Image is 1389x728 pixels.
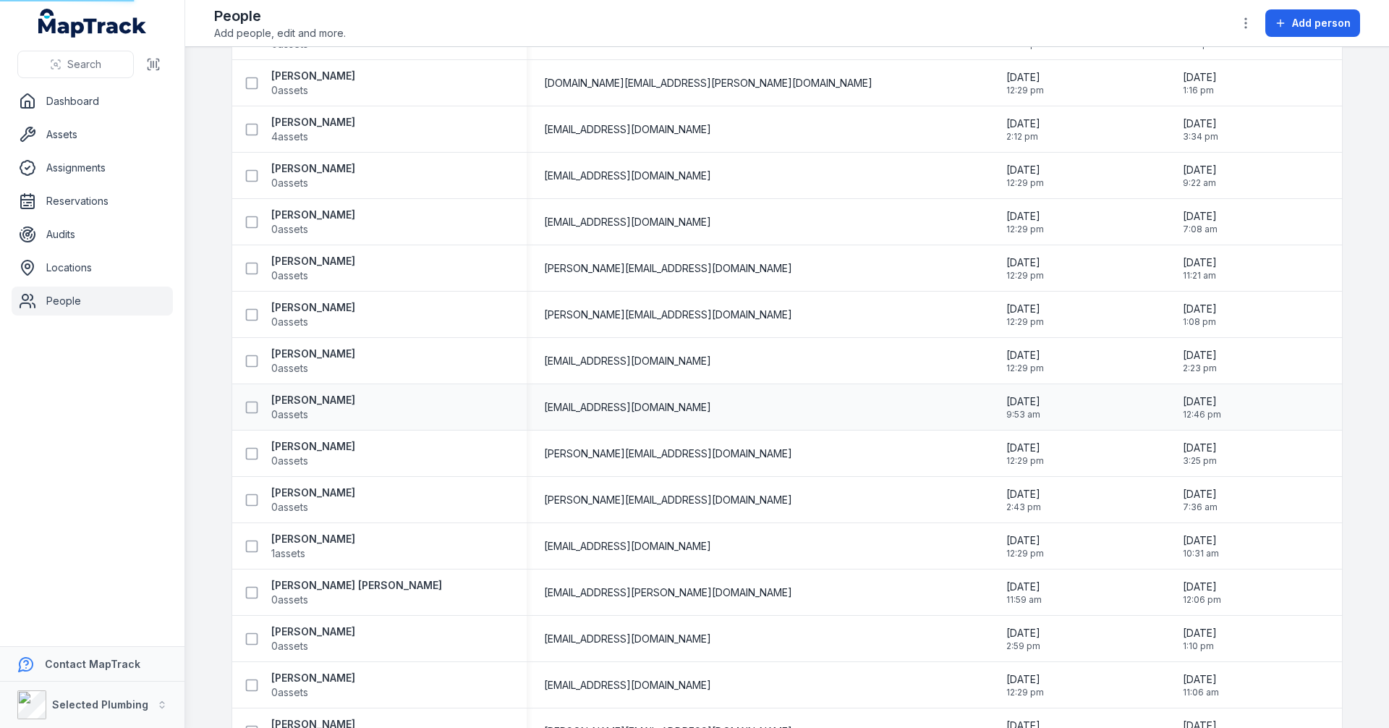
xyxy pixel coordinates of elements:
span: 0 assets [271,268,308,283]
time: 8/29/2025, 3:25:10 PM [1183,441,1217,467]
time: 9/1/2025, 2:23:43 PM [1183,348,1217,374]
span: 2:59 pm [1006,640,1040,652]
span: 2:12 pm [1006,131,1040,143]
span: Search [67,57,101,72]
strong: [PERSON_NAME] [271,115,355,130]
a: [PERSON_NAME]0assets [271,393,355,422]
span: 0 assets [271,639,308,653]
strong: Selected Plumbing [52,698,148,711]
span: [DATE] [1006,255,1044,270]
time: 8/12/2025, 7:36:35 AM [1183,487,1218,513]
span: 0 assets [271,685,308,700]
span: 10:31 am [1183,548,1219,559]
span: [PERSON_NAME][EMAIL_ADDRESS][DOMAIN_NAME] [544,308,792,322]
span: [DATE] [1183,117,1218,131]
span: [EMAIL_ADDRESS][PERSON_NAME][DOMAIN_NAME] [544,585,792,600]
span: 1:16 pm [1183,85,1217,96]
time: 9/1/2025, 9:22:53 AM [1183,163,1217,189]
strong: [PERSON_NAME] [271,486,355,500]
span: 0 assets [271,315,308,329]
a: Assets [12,120,173,149]
span: 0 assets [271,361,308,376]
a: Reservations [12,187,173,216]
span: [DATE] [1183,441,1217,455]
strong: Contact MapTrack [45,658,140,670]
span: [DOMAIN_NAME][EMAIL_ADDRESS][PERSON_NAME][DOMAIN_NAME] [544,76,872,90]
span: 12:29 pm [1006,270,1044,282]
span: 0 assets [271,407,308,422]
time: 8/18/2025, 1:10:51 PM [1183,626,1217,652]
span: 12:29 pm [1006,177,1044,189]
a: Audits [12,220,173,249]
span: [DATE] [1006,348,1044,363]
span: [DATE] [1183,580,1221,594]
a: [PERSON_NAME]1assets [271,532,355,561]
span: [DATE] [1183,672,1219,687]
time: 6/30/2025, 2:43:19 PM [1006,487,1041,513]
time: 8/29/2025, 3:34:37 PM [1183,117,1218,143]
span: [DATE] [1006,441,1044,455]
time: 1/14/2025, 12:29:42 PM [1006,672,1044,698]
span: 1 assets [271,546,305,561]
span: [EMAIL_ADDRESS][DOMAIN_NAME] [544,215,711,229]
time: 1/14/2025, 12:29:42 PM [1006,255,1044,282]
span: 12:29 pm [1006,85,1044,96]
time: 9/1/2025, 11:06:15 AM [1183,672,1219,698]
span: 9:22 am [1183,177,1217,189]
span: [DATE] [1183,209,1218,224]
a: [PERSON_NAME]4assets [271,115,355,144]
strong: [PERSON_NAME] [271,254,355,268]
strong: [PERSON_NAME] [271,532,355,546]
span: [DATE] [1183,626,1217,640]
span: 2:23 pm [1183,363,1217,374]
span: [DATE] [1183,70,1217,85]
span: 12:46 pm [1183,409,1221,420]
span: [DATE] [1006,209,1044,224]
strong: [PERSON_NAME] [271,439,355,454]
strong: [PERSON_NAME] [271,300,355,315]
span: [DATE] [1183,348,1217,363]
a: [PERSON_NAME]0assets [271,254,355,283]
span: 0 assets [271,83,308,98]
a: Dashboard [12,87,173,116]
span: 7:36 am [1183,501,1218,513]
span: Add people, edit and more. [214,26,346,41]
strong: [PERSON_NAME] [271,69,355,83]
span: [EMAIL_ADDRESS][DOMAIN_NAME] [544,169,711,183]
span: [DATE] [1183,302,1217,316]
span: 12:29 pm [1006,316,1044,328]
span: [DATE] [1006,70,1044,85]
span: [DATE] [1006,394,1040,409]
span: 0 assets [271,454,308,468]
span: 12:29 pm [1006,548,1044,559]
time: 8/7/2025, 9:53:03 AM [1006,394,1040,420]
span: [DATE] [1006,117,1040,131]
span: [DATE] [1183,487,1218,501]
time: 8/18/2025, 12:46:02 PM [1183,394,1221,420]
time: 9/1/2025, 10:31:21 AM [1183,533,1219,559]
span: [EMAIL_ADDRESS][DOMAIN_NAME] [544,354,711,368]
span: 12:29 pm [1006,224,1044,235]
span: [DATE] [1006,626,1040,640]
a: [PERSON_NAME]0assets [271,439,355,468]
span: [EMAIL_ADDRESS][DOMAIN_NAME] [544,122,711,137]
span: [DATE] [1183,533,1219,548]
span: [DATE] [1183,163,1217,177]
time: 8/18/2025, 11:59:16 AM [1006,580,1042,606]
span: [EMAIL_ADDRESS][DOMAIN_NAME] [544,678,711,693]
span: [DATE] [1006,302,1044,316]
time: 8/11/2025, 1:16:06 PM [1183,70,1217,96]
button: Search [17,51,134,78]
a: [PERSON_NAME] [PERSON_NAME]0assets [271,578,442,607]
span: [DATE] [1006,487,1041,501]
span: 0 assets [271,176,308,190]
a: [PERSON_NAME]0assets [271,671,355,700]
span: [DATE] [1006,533,1044,548]
span: [PERSON_NAME][EMAIL_ADDRESS][DOMAIN_NAME] [544,493,792,507]
strong: [PERSON_NAME] [271,161,355,176]
time: 5/14/2025, 2:12:32 PM [1006,117,1040,143]
span: 2:43 pm [1006,501,1041,513]
span: 12:29 pm [1006,687,1044,698]
span: 4 assets [271,130,308,144]
a: [PERSON_NAME]0assets [271,486,355,515]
